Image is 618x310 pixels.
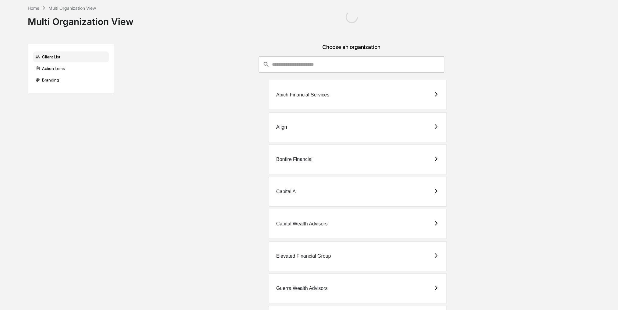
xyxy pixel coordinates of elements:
[259,56,444,73] div: consultant-dashboard__filter-organizations-search-bar
[33,51,109,62] div: Client List
[119,44,584,56] div: Choose an organization
[33,75,109,85] div: Branding
[28,11,133,27] div: Multi Organization View
[276,92,329,98] div: Abich Financial Services
[28,5,39,11] div: Home
[276,157,313,162] div: Bonfire Financial
[276,189,296,194] div: Capital A
[276,124,287,130] div: Align
[48,5,96,11] div: Multi Organization View
[276,253,331,259] div: Elevated Financial Group
[276,221,328,227] div: Capital Wealth Advisors
[276,286,328,291] div: Guerra Wealth Advisors
[33,63,109,74] div: Action Items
